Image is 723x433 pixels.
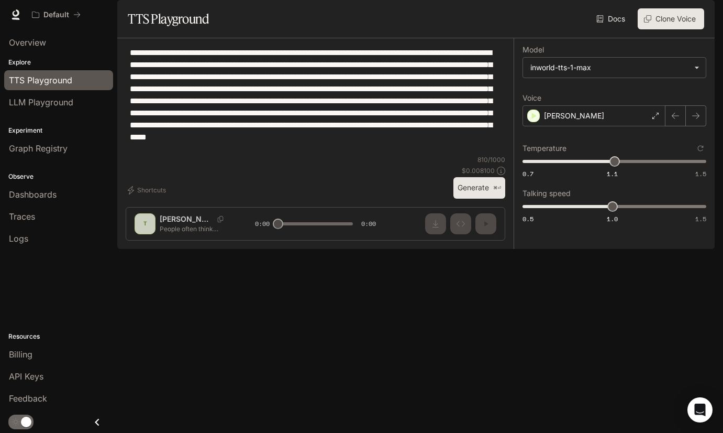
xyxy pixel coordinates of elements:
h1: TTS Playground [128,8,209,29]
span: 1.5 [695,169,706,178]
div: Open Intercom Messenger [687,397,713,423]
button: Generate⌘⏎ [453,177,505,199]
span: 1.1 [607,169,618,178]
p: Default [43,10,69,19]
button: All workspaces [27,4,85,25]
p: Model [522,46,544,53]
p: ⌘⏎ [493,185,501,191]
p: [PERSON_NAME] [544,111,604,121]
div: inworld-tts-1-max [530,62,689,73]
button: Clone Voice [638,8,704,29]
button: Reset to default [695,143,706,154]
p: Voice [522,94,541,102]
span: 1.5 [695,214,706,223]
span: 1.0 [607,214,618,223]
span: 0.5 [522,214,533,223]
span: 0.7 [522,169,533,178]
div: inworld-tts-1-max [523,58,706,78]
button: Shortcuts [126,182,170,199]
p: Talking speed [522,190,571,197]
p: Temperature [522,145,566,152]
a: Docs [594,8,629,29]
